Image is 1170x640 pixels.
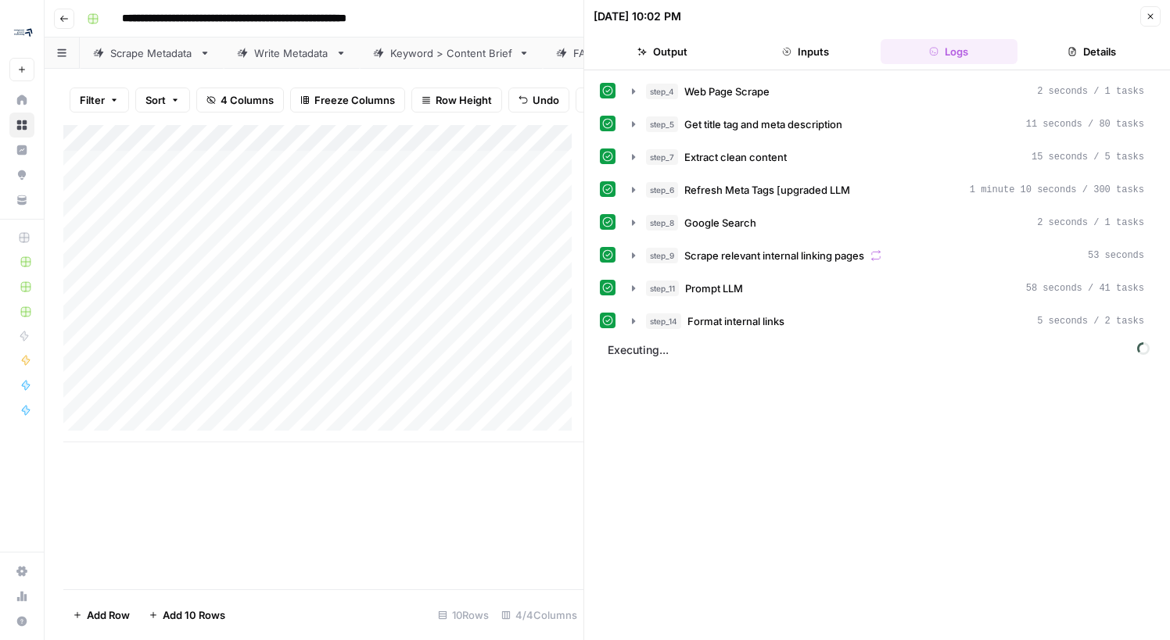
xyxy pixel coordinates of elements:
div: 4/4 Columns [495,602,583,627]
div: FAQs [573,45,598,61]
span: Row Height [436,92,492,108]
a: Settings [9,559,34,584]
div: Keyword > Content Brief [390,45,512,61]
button: 15 seconds / 5 tasks [623,145,1154,170]
button: Filter [70,88,129,113]
span: Freeze Columns [314,92,395,108]
span: Format internal links [687,313,784,329]
span: Refresh Meta Tags [upgraded LLM [684,182,850,198]
span: Add Row [87,607,130,623]
div: 10 Rows [432,602,495,627]
span: Add 10 Rows [163,607,225,623]
a: Scrape Metadata [80,38,224,69]
span: 53 seconds [1088,248,1144,263]
span: 4 Columns [221,92,274,108]
span: 11 seconds / 80 tasks [1026,117,1144,131]
a: Browse [9,113,34,138]
div: [DATE] 10:02 PM [594,9,681,24]
a: Your Data [9,188,34,213]
span: 58 seconds / 41 tasks [1026,281,1144,295]
a: Insights [9,138,34,163]
span: step_9 [646,248,678,263]
button: Add 10 Rows [139,602,235,627]
a: Opportunities [9,163,34,188]
button: Freeze Columns [290,88,405,113]
button: 5 seconds / 2 tasks [623,309,1154,334]
button: Row Height [411,88,502,113]
a: Keyword > Content Brief [360,38,543,69]
span: step_5 [646,116,678,132]
span: step_6 [646,182,678,198]
span: Filter [80,92,105,108]
button: Add Row [63,602,139,627]
span: step_8 [646,215,678,231]
span: 2 seconds / 1 tasks [1037,216,1144,230]
a: Write Metadata [224,38,360,69]
button: 2 seconds / 1 tasks [623,79,1154,104]
span: Scrape relevant internal linking pages [684,248,864,263]
a: FAQs [543,38,629,69]
span: Extract clean content [684,149,787,165]
span: 1 minute 10 seconds / 300 tasks [970,183,1144,197]
span: step_14 [646,313,681,329]
button: 4 Columns [196,88,284,113]
span: Prompt LLM [685,281,743,296]
button: Output [594,39,730,64]
img: Compound Growth Logo [9,18,38,46]
span: 2 seconds / 1 tasks [1037,84,1144,98]
button: Logs [881,39,1017,64]
span: Sort [145,92,166,108]
button: 11 seconds / 80 tasks [623,112,1154,137]
span: 15 seconds / 5 tasks [1032,150,1144,164]
a: Usage [9,584,34,609]
button: Details [1024,39,1161,64]
span: step_11 [646,281,679,296]
button: 53 seconds [623,243,1154,268]
button: 1 minute 10 seconds / 300 tasks [623,177,1154,202]
button: Workspace: Compound Growth [9,13,34,52]
button: Help + Support [9,609,34,634]
button: Sort [135,88,190,113]
span: Get title tag and meta description [684,116,842,132]
div: Write Metadata [254,45,329,61]
button: Inputs [737,39,874,64]
span: step_7 [646,149,678,165]
button: 2 seconds / 1 tasks [623,210,1154,235]
span: 5 seconds / 2 tasks [1037,314,1144,328]
span: step_4 [646,84,678,99]
button: 58 seconds / 41 tasks [623,276,1154,301]
a: Home [9,88,34,113]
span: Google Search [684,215,756,231]
span: Executing... [603,338,1154,363]
div: Scrape Metadata [110,45,193,61]
button: Undo [508,88,569,113]
span: Web Page Scrape [684,84,770,99]
span: Undo [533,92,559,108]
